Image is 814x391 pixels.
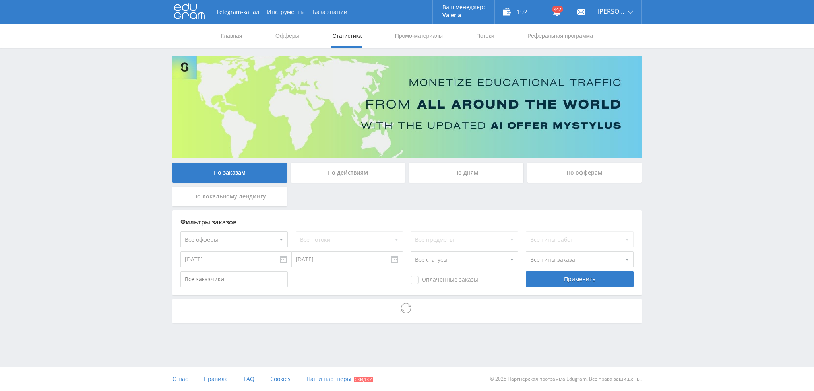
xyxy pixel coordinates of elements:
span: Правила [204,375,228,383]
span: Наши партнеры [306,375,351,383]
a: Cookies [270,367,291,391]
a: О нас [172,367,188,391]
a: Правила [204,367,228,391]
span: FAQ [244,375,254,383]
a: Офферы [275,24,300,48]
span: Cookies [270,375,291,383]
span: О нас [172,375,188,383]
div: По офферам [527,163,642,183]
div: По дням [409,163,523,183]
input: Все заказчики [180,271,288,287]
div: Применить [526,271,633,287]
p: Ваш менеджер: [442,4,485,10]
a: Наши партнеры Скидки [306,367,373,391]
span: [PERSON_NAME] [597,8,625,14]
a: Статистика [331,24,362,48]
div: © 2025 Партнёрская программа Edugram. Все права защищены. [411,367,642,391]
span: Оплаченные заказы [411,276,478,284]
a: Главная [220,24,243,48]
img: Banner [172,56,642,158]
a: Реферальная программа [527,24,594,48]
div: По локальному лендингу [172,187,287,206]
div: По действиям [291,163,405,183]
div: Фильтры заказов [180,218,634,226]
a: Промо-материалы [394,24,444,48]
span: Скидки [354,377,373,382]
div: По заказам [172,163,287,183]
p: Valeria [442,12,485,18]
a: FAQ [244,367,254,391]
a: Потоки [475,24,495,48]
